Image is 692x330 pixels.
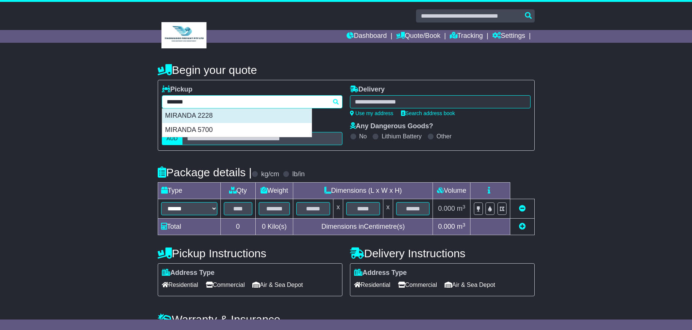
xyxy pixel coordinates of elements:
a: Use my address [350,110,393,116]
h4: Pickup Instructions [158,247,342,259]
label: Pickup [162,85,193,94]
a: Add new item [519,223,526,230]
span: Residential [162,279,198,291]
span: Commercial [398,279,437,291]
label: Other [437,133,452,140]
a: Remove this item [519,205,526,212]
span: m [457,223,466,230]
td: Qty [220,183,255,199]
h4: Delivery Instructions [350,247,535,259]
td: Weight [255,183,293,199]
td: 0 [220,219,255,235]
span: 0.000 [438,223,455,230]
div: MIRANDA 2228 [162,109,312,123]
td: x [383,199,393,219]
td: Volume [433,183,470,199]
span: Air & Sea Depot [252,279,303,291]
span: 0 [262,223,265,230]
span: Residential [354,279,390,291]
td: Dimensions (L x W x H) [293,183,433,199]
label: kg/cm [261,170,279,178]
a: Search address book [401,110,455,116]
sup: 3 [463,222,466,228]
a: Dashboard [347,30,387,43]
label: Any Dangerous Goods? [350,122,433,130]
typeahead: Please provide city [162,95,342,108]
a: Settings [492,30,525,43]
span: Commercial [206,279,245,291]
a: Tracking [450,30,483,43]
span: Air & Sea Depot [445,279,495,291]
label: Address Type [354,269,407,277]
div: MIRANDA 5700 [162,123,312,137]
td: Dimensions in Centimetre(s) [293,219,433,235]
td: Kilo(s) [255,219,293,235]
label: lb/in [292,170,305,178]
h4: Warranty & Insurance [158,313,535,325]
label: No [359,133,367,140]
label: Lithium Battery [381,133,422,140]
h4: Begin your quote [158,64,535,76]
h4: Package details | [158,166,252,178]
label: AUD [162,132,183,145]
span: m [457,205,466,212]
span: 0.000 [438,205,455,212]
td: Type [158,183,220,199]
label: Delivery [350,85,385,94]
label: Address Type [162,269,215,277]
sup: 3 [463,204,466,210]
td: x [333,199,343,219]
td: Total [158,219,220,235]
a: Quote/Book [396,30,440,43]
